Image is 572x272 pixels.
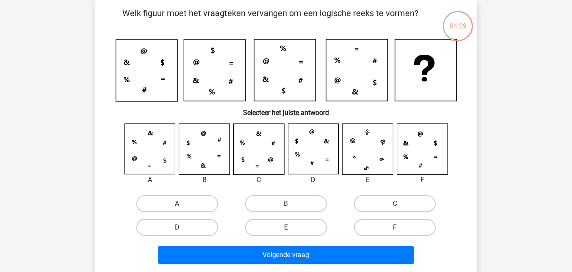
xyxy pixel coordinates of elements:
[245,195,327,212] label: B
[172,175,236,185] div: B
[109,102,464,117] h6: Selecteer het juiste antwoord
[354,195,436,212] label: C
[336,175,400,185] div: E
[354,219,436,236] label: F
[282,175,345,185] div: D
[442,10,474,31] div: 04:29
[136,195,218,212] label: A
[109,7,432,32] p: Welk figuur moet het vraagteken vervangen om een logische reeks te vormen?
[118,175,182,185] div: A
[227,175,291,185] div: C
[390,175,454,185] div: F
[158,246,414,264] button: Volgende vraag
[245,219,327,236] label: E
[136,219,218,236] label: D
